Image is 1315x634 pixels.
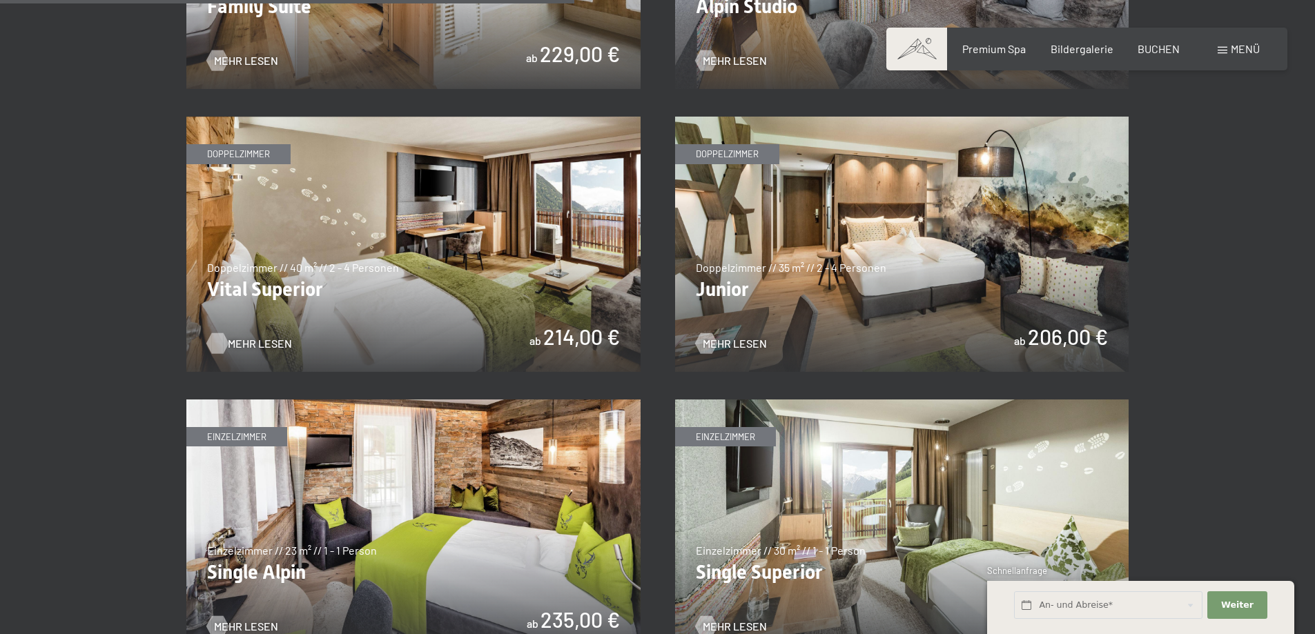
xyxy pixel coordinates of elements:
[703,53,767,68] span: Mehr Lesen
[1138,42,1180,55] a: BUCHEN
[214,53,278,68] span: Mehr Lesen
[962,42,1026,55] a: Premium Spa
[675,117,1129,126] a: Junior
[675,400,1129,408] a: Single Superior
[1221,599,1254,611] span: Weiter
[703,619,767,634] span: Mehr Lesen
[1207,591,1267,620] button: Weiter
[696,53,767,68] a: Mehr Lesen
[207,336,278,351] a: Mehr Lesen
[207,53,278,68] a: Mehr Lesen
[696,336,767,351] a: Mehr Lesen
[207,619,278,634] a: Mehr Lesen
[186,400,641,408] a: Single Alpin
[1051,42,1113,55] a: Bildergalerie
[987,565,1047,576] span: Schnellanfrage
[186,117,641,372] img: Vital Superior
[214,619,278,634] span: Mehr Lesen
[1231,42,1260,55] span: Menü
[186,117,641,126] a: Vital Superior
[696,619,767,634] a: Mehr Lesen
[228,336,292,351] span: Mehr Lesen
[703,336,767,351] span: Mehr Lesen
[675,117,1129,372] img: Junior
